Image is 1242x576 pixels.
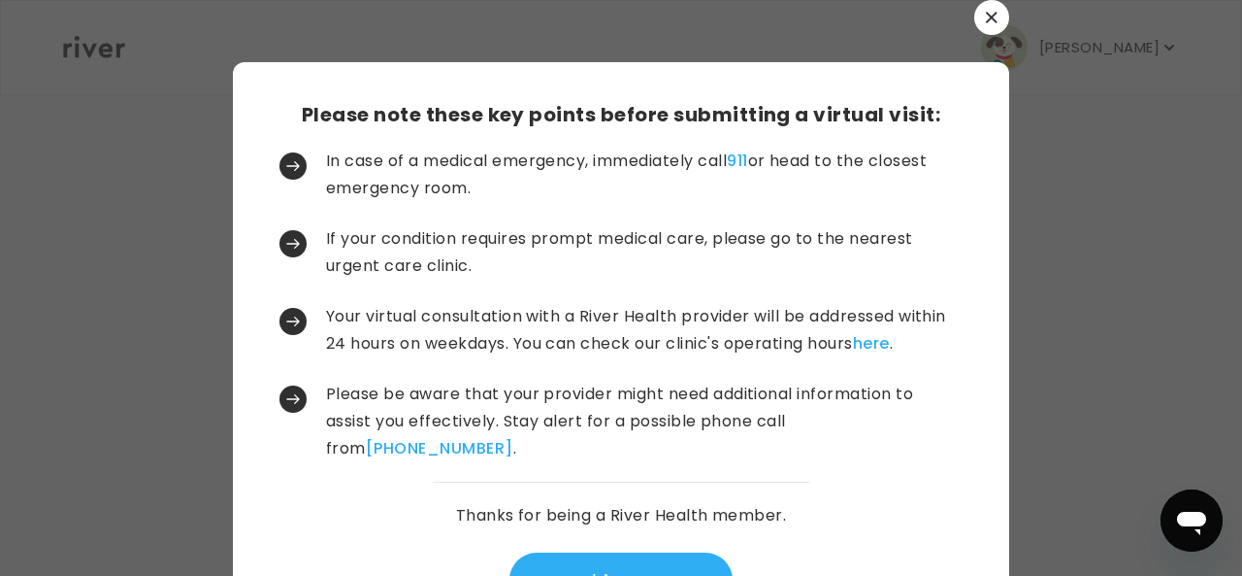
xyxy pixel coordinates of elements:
[456,502,787,529] p: Thanks for being a River Health member.
[1160,490,1223,552] iframe: Button to launch messaging window
[302,101,940,128] h3: Please note these key points before submitting a virtual visit:
[326,225,959,280] p: If your condition requires prompt medical care, please go to the nearest urgent care clinic.
[366,437,513,459] a: [PHONE_NUMBER]
[326,148,959,202] p: In case of a medical emergency, immediately call or head to the closest emergency room.
[727,150,747,172] a: 911
[326,381,959,462] p: Please be aware that your provider might need additional information to assist you effectively. S...
[853,332,890,355] a: here
[326,303,959,357] p: Your virtual consultation with a River Health provider will be addressed within 24 hours on weekd...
